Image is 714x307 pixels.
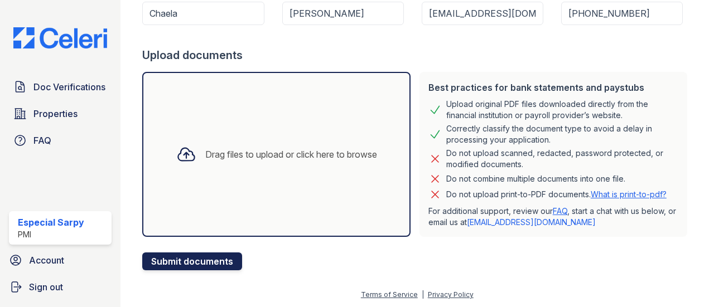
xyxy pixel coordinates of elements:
[446,148,678,170] div: Do not upload scanned, redacted, password protected, or modified documents.
[33,107,78,120] span: Properties
[18,216,84,229] div: Especial Sarpy
[18,229,84,240] div: PMI
[205,148,377,161] div: Drag files to upload or click here to browse
[446,172,625,186] div: Do not combine multiple documents into one file.
[4,249,116,271] a: Account
[591,189,667,199] a: What is print-to-pdf?
[33,134,51,147] span: FAQ
[9,129,112,152] a: FAQ
[29,280,63,294] span: Sign out
[142,252,242,270] button: Submit documents
[9,76,112,98] a: Doc Verifications
[361,290,418,299] a: Terms of Service
[446,189,667,200] p: Do not upload print-to-PDF documents.
[553,206,567,216] a: FAQ
[428,206,678,228] p: For additional support, review our , start a chat with us below, or email us at
[428,81,678,94] div: Best practices for bank statements and paystubs
[428,290,474,299] a: Privacy Policy
[422,290,424,299] div: |
[4,27,116,48] img: CE_Logo_Blue-a8612792a0a2168367f1c8372b55b34899dd931a85d93a1a3d3e32e68fde9ad4.png
[4,276,116,298] a: Sign out
[9,103,112,125] a: Properties
[446,99,678,121] div: Upload original PDF files downloaded directly from the financial institution or payroll provider’...
[142,47,692,63] div: Upload documents
[467,217,596,227] a: [EMAIL_ADDRESS][DOMAIN_NAME]
[33,80,105,94] span: Doc Verifications
[29,254,64,267] span: Account
[446,123,678,145] div: Correctly classify the document type to avoid a delay in processing your application.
